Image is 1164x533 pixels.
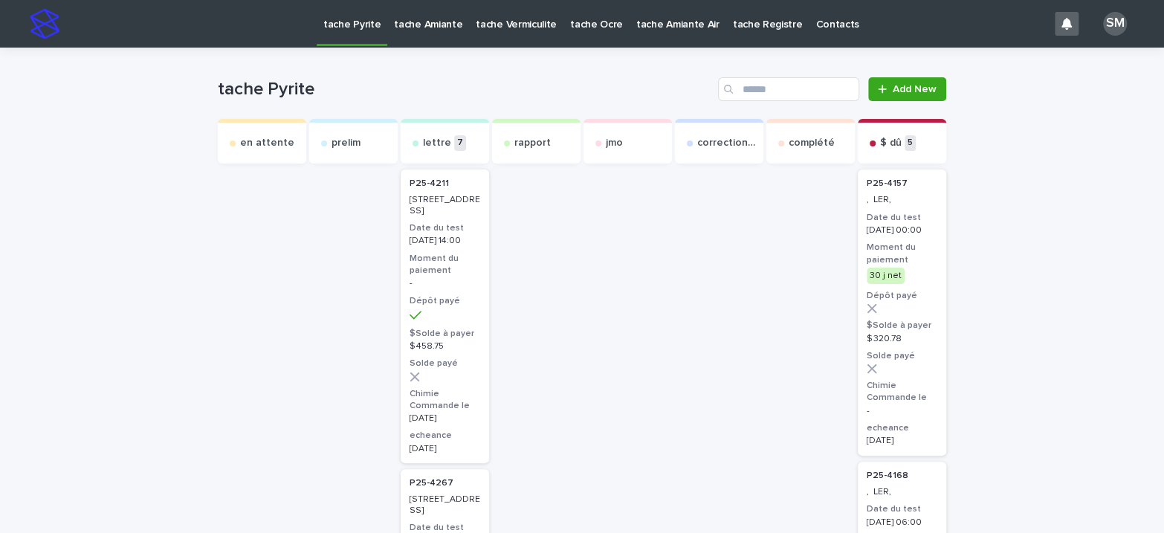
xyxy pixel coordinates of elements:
[410,388,480,412] h3: Chimie Commande le
[410,195,480,216] p: [STREET_ADDRESS]
[423,137,451,149] p: lettre
[218,79,712,100] h1: tache Pyrite
[410,295,480,307] h3: Dépôt payé
[30,9,59,39] img: stacker-logo-s-only.png
[867,212,937,224] h3: Date du test
[867,320,937,332] h3: $Solde à payer
[867,350,937,362] h3: Solde payé
[1103,12,1127,36] div: SM
[867,503,937,515] h3: Date du test
[789,137,835,149] p: complété
[410,413,480,424] p: [DATE]
[867,380,937,404] h3: Chimie Commande le
[867,178,908,189] p: P25-4157
[697,137,757,149] p: correction exp
[867,334,937,344] p: $ 320.78
[401,169,489,463] a: P25-4211 [STREET_ADDRESS]Date du test[DATE] 14:00Moment du paiement-Dépôt payé$Solde à payer$ 458...
[410,494,480,516] p: [STREET_ADDRESS]
[410,358,480,369] h3: Solde payé
[332,137,360,149] p: prelim
[410,444,480,454] p: [DATE]
[880,137,902,149] p: $ dû
[867,225,937,236] p: [DATE] 00:00
[410,430,480,442] h3: echeance
[867,195,937,205] p: , LER,
[410,222,480,234] h3: Date du test
[867,422,937,434] h3: echeance
[410,478,453,488] p: P25-4267
[858,169,946,456] a: P25-4157 , LER,Date du test[DATE] 00:00Moment du paiement30 j netDépôt payé$Solde à payer$ 320.78...
[606,137,623,149] p: jmo
[514,137,551,149] p: rapport
[718,77,859,101] input: Search
[867,487,937,497] p: , LER,
[240,137,294,149] p: en attente
[410,236,480,246] p: [DATE] 14:00
[454,135,466,151] p: 7
[867,268,905,284] div: 30 j net
[867,290,937,302] h3: Dépôt payé
[410,341,480,352] p: $ 458.75
[410,328,480,340] h3: $Solde à payer
[410,253,480,277] h3: Moment du paiement
[410,278,480,288] p: -
[867,436,937,446] p: [DATE]
[893,84,937,94] span: Add New
[867,406,937,416] p: -
[905,135,916,151] p: 5
[867,517,937,528] p: [DATE] 06:00
[867,471,908,481] p: P25-4168
[867,242,937,265] h3: Moment du paiement
[410,178,449,189] p: P25-4211
[868,77,946,101] a: Add New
